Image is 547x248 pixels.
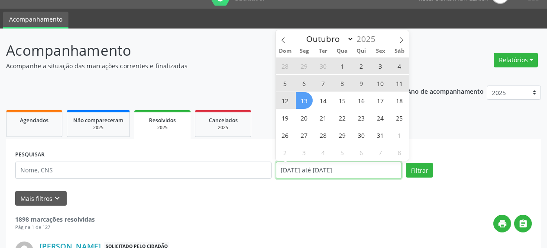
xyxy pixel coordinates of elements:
[277,127,294,143] span: Outubro 26, 2025
[15,148,45,162] label: PESQUISAR
[514,215,532,232] button: 
[296,144,313,161] span: Novembro 3, 2025
[3,12,68,29] a: Acompanhamento
[353,57,370,74] span: Outubro 2, 2025
[315,144,332,161] span: Novembro 4, 2025
[277,109,294,126] span: Outubro 19, 2025
[52,194,62,203] i: keyboard_arrow_down
[201,124,245,131] div: 2025
[276,48,295,54] span: Dom
[353,127,370,143] span: Outubro 30, 2025
[372,144,389,161] span: Novembro 7, 2025
[296,127,313,143] span: Outubro 27, 2025
[391,127,408,143] span: Novembro 1, 2025
[391,109,408,126] span: Outubro 25, 2025
[15,162,272,179] input: Nome, CNS
[6,61,381,70] p: Acompanhe a situação das marcações correntes e finalizadas
[209,117,238,124] span: Cancelados
[407,86,484,96] p: Ano de acompanhamento
[15,224,95,231] div: Página 1 de 127
[334,127,351,143] span: Outubro 29, 2025
[277,92,294,109] span: Outubro 12, 2025
[518,219,528,229] i: 
[371,48,390,54] span: Sex
[372,75,389,92] span: Outubro 10, 2025
[296,75,313,92] span: Outubro 6, 2025
[333,48,352,54] span: Qua
[493,215,511,232] button: print
[140,124,184,131] div: 2025
[149,117,176,124] span: Resolvidos
[372,109,389,126] span: Outubro 24, 2025
[353,75,370,92] span: Outubro 9, 2025
[334,75,351,92] span: Outubro 8, 2025
[295,48,314,54] span: Seg
[315,127,332,143] span: Outubro 28, 2025
[15,215,95,223] strong: 1898 marcações resolvidas
[391,144,408,161] span: Novembro 8, 2025
[406,163,433,178] button: Filtrar
[391,92,408,109] span: Outubro 18, 2025
[277,144,294,161] span: Novembro 2, 2025
[391,75,408,92] span: Outubro 11, 2025
[20,117,49,124] span: Agendados
[302,33,354,45] select: Month
[494,53,538,67] button: Relatórios
[315,75,332,92] span: Outubro 7, 2025
[277,57,294,74] span: Setembro 28, 2025
[296,92,313,109] span: Outubro 13, 2025
[390,48,409,54] span: Sáb
[73,124,123,131] div: 2025
[296,109,313,126] span: Outubro 20, 2025
[372,92,389,109] span: Outubro 17, 2025
[6,40,381,61] p: Acompanhamento
[314,48,333,54] span: Ter
[315,57,332,74] span: Setembro 30, 2025
[334,57,351,74] span: Outubro 1, 2025
[391,57,408,74] span: Outubro 4, 2025
[352,48,371,54] span: Qui
[315,109,332,126] span: Outubro 21, 2025
[498,219,507,229] i: print
[372,127,389,143] span: Outubro 31, 2025
[372,57,389,74] span: Outubro 3, 2025
[353,92,370,109] span: Outubro 16, 2025
[276,162,402,179] input: Selecione um intervalo
[277,75,294,92] span: Outubro 5, 2025
[296,57,313,74] span: Setembro 29, 2025
[315,92,332,109] span: Outubro 14, 2025
[334,144,351,161] span: Novembro 5, 2025
[353,144,370,161] span: Novembro 6, 2025
[15,191,67,206] button: Mais filtroskeyboard_arrow_down
[353,109,370,126] span: Outubro 23, 2025
[73,117,123,124] span: Não compareceram
[334,109,351,126] span: Outubro 22, 2025
[334,92,351,109] span: Outubro 15, 2025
